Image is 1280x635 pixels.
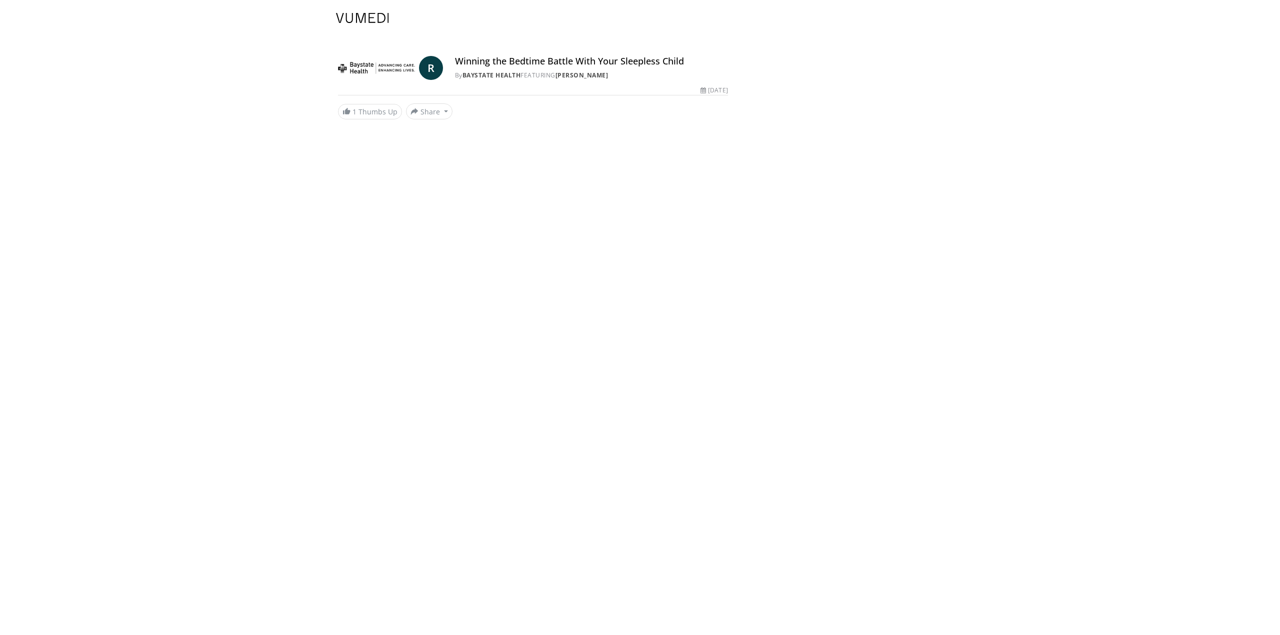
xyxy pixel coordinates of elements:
[455,71,728,80] div: By FEATURING
[419,56,443,80] a: R
[336,13,389,23] img: VuMedi Logo
[700,86,727,95] div: [DATE]
[338,56,415,80] img: Baystate Health
[555,71,608,79] a: [PERSON_NAME]
[338,104,402,119] a: 1 Thumbs Up
[406,103,452,119] button: Share
[462,71,521,79] a: Baystate Health
[455,56,728,67] h4: Winning the Bedtime Battle With Your Sleepless Child
[352,107,356,116] span: 1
